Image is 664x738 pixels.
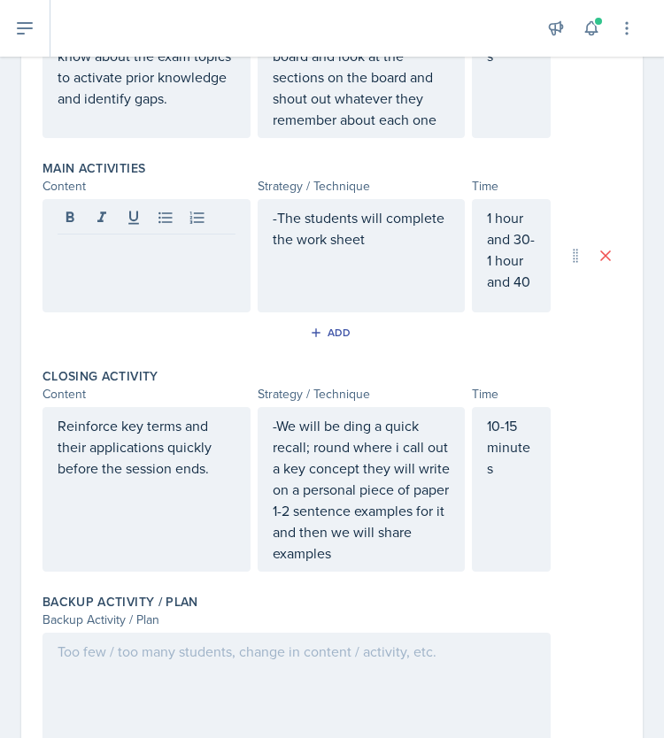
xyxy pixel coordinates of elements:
label: Backup Activity / Plan [42,593,198,611]
div: Content [42,385,251,404]
label: Closing Activity [42,367,158,385]
p: 1 hour and 30-1 hour and 40 [487,207,536,292]
div: Time [472,385,551,404]
div: Strategy / Technique [258,177,466,196]
div: Content [42,177,251,196]
div: Strategy / Technique [258,385,466,404]
p: -Brain dump, I will ask the students to focus on the board and look at the sections on the board ... [273,3,451,130]
p: Reinforce key terms and their applications quickly before the session ends. [58,415,235,479]
p: -The students will complete the work sheet [273,207,451,250]
p: 10-15 minutes [487,415,536,479]
button: Add [304,319,361,346]
div: Time [472,177,551,196]
div: Add [313,326,351,340]
div: Backup Activity / Plan [42,611,551,629]
label: Main Activities [42,159,145,177]
p: -We will be ding a quick recall; round where i call out a key concept they will write on a person... [273,415,451,564]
